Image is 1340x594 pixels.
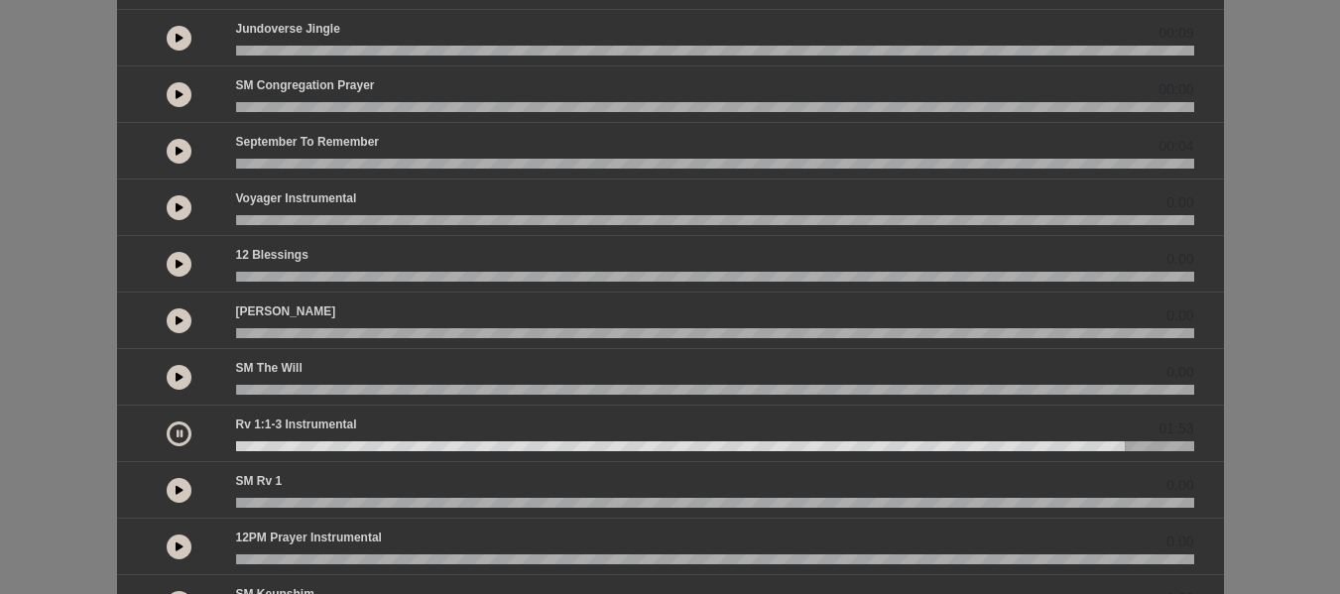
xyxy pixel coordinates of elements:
span: 0.00 [1166,192,1193,213]
span: 0.00 [1166,362,1193,383]
p: SM Congregation Prayer [236,76,375,94]
p: SM The Will [236,359,303,377]
p: Rv 1:1-3 Instrumental [236,416,357,433]
p: 12PM Prayer Instrumental [236,529,382,546]
span: 00:09 [1158,23,1193,44]
span: 00:04 [1158,136,1193,157]
span: 0.00 [1166,532,1193,552]
span: 0.00 [1166,475,1193,496]
p: SM Rv 1 [236,472,283,490]
p: September to Remember [236,133,380,151]
p: 12 Blessings [236,246,308,264]
p: Voyager Instrumental [236,189,357,207]
span: 00:00 [1158,79,1193,100]
p: Jundoverse Jingle [236,20,340,38]
span: 0.00 [1166,305,1193,326]
span: 01:53 [1158,418,1193,439]
span: 0.00 [1166,249,1193,270]
p: [PERSON_NAME] [236,302,336,320]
